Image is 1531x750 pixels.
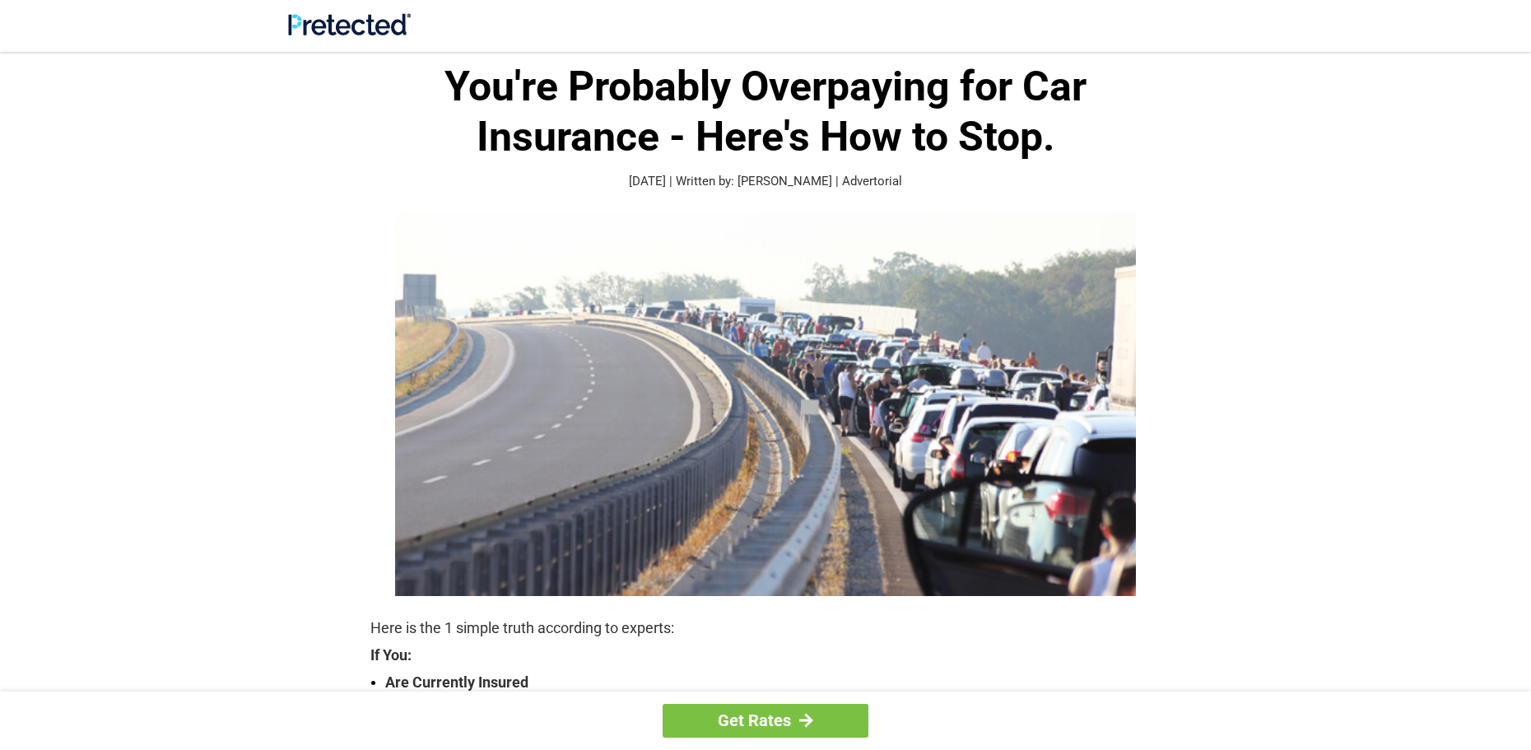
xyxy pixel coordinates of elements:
strong: If You: [370,648,1161,663]
strong: Are Currently Insured [385,671,1161,694]
p: Here is the 1 simple truth according to experts: [370,617,1161,640]
h1: You're Probably Overpaying for Car Insurance - Here's How to Stop. [370,62,1161,162]
a: Get Rates [663,704,868,738]
a: Site Logo [288,23,411,39]
p: [DATE] | Written by: [PERSON_NAME] | Advertorial [370,172,1161,191]
img: Site Logo [288,13,411,35]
